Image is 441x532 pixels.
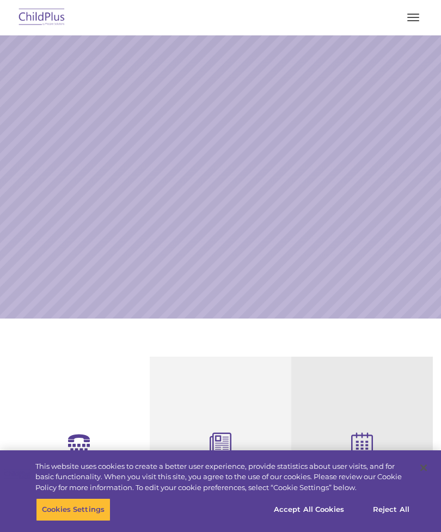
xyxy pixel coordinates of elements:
[16,5,68,30] img: ChildPlus by Procare Solutions
[268,498,350,521] button: Accept All Cookies
[357,498,425,521] button: Reject All
[36,498,111,521] button: Cookies Settings
[412,456,436,480] button: Close
[35,461,411,493] div: This website uses cookies to create a better user experience, provide statistics about user visit...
